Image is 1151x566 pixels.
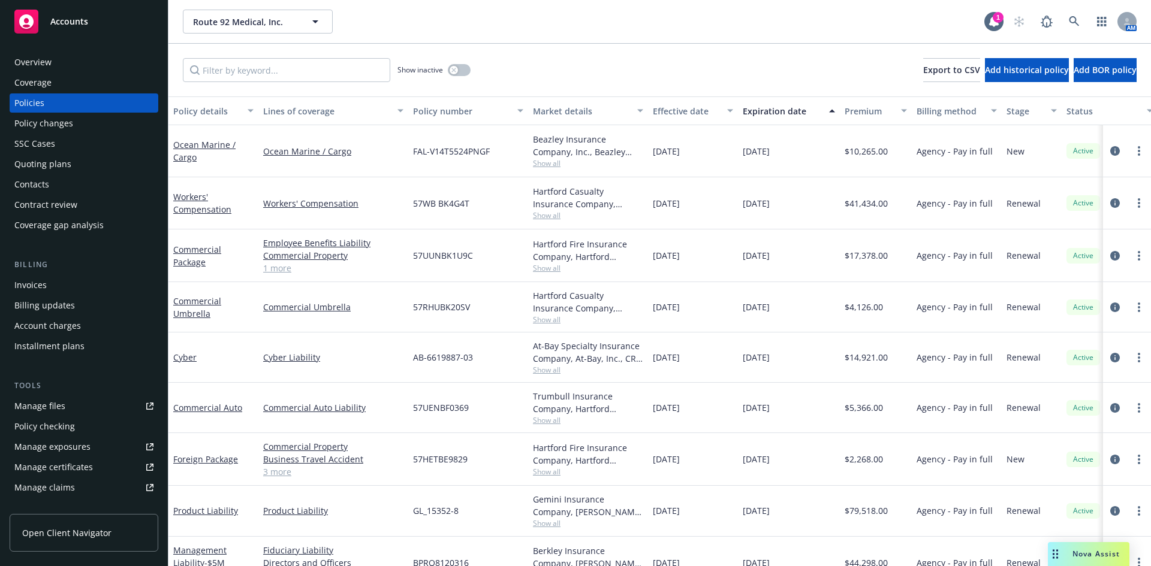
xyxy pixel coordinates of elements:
a: Commercial Umbrella [263,301,403,313]
div: Premium [845,105,894,117]
a: Coverage [10,73,158,92]
span: Show all [533,210,643,220]
div: Gemini Insurance Company, [PERSON_NAME] Corporation [533,493,643,518]
span: Renewal [1007,249,1041,262]
span: GL_15352-8 [413,504,459,517]
a: Switch app [1090,10,1114,34]
span: Show all [533,415,643,425]
span: [DATE] [653,249,680,262]
a: Account charges [10,316,158,335]
span: Route 92 Medical, Inc. [193,16,297,28]
span: Show all [533,518,643,528]
span: [DATE] [653,197,680,210]
div: Effective date [653,105,720,117]
span: Active [1071,146,1095,156]
a: Product Liability [173,505,238,516]
span: Active [1071,302,1095,313]
span: Show all [533,158,643,168]
button: Lines of coverage [258,96,408,125]
span: Active [1071,402,1095,413]
div: Coverage gap analysis [14,216,104,235]
span: Agency - Pay in full [917,504,993,517]
a: Contract review [10,195,158,214]
button: Stage [1002,96,1062,125]
button: Expiration date [738,96,840,125]
a: Product Liability [263,504,403,517]
span: $4,126.00 [845,301,883,313]
span: 57WB BK4G4T [413,197,469,210]
a: Ocean Marine / Cargo [173,139,236,163]
div: Hartford Casualty Insurance Company, Hartford Insurance Group [533,185,643,210]
a: more [1132,504,1146,518]
span: Renewal [1007,351,1041,364]
span: [DATE] [743,145,770,158]
a: Overview [10,53,158,72]
span: Show all [533,467,643,477]
span: 57UUNBK1U9C [413,249,473,262]
div: Policies [14,93,44,113]
span: 57UENBF0369 [413,401,469,414]
div: Billing updates [14,296,75,315]
a: Manage exposures [10,437,158,456]
span: Agency - Pay in full [917,249,993,262]
button: Policy number [408,96,528,125]
span: AB-6619887-03 [413,351,473,364]
span: $79,518.00 [845,504,888,517]
div: Policy checking [14,417,75,436]
a: Manage certificates [10,458,158,477]
a: Ocean Marine / Cargo [263,145,403,158]
div: Quoting plans [14,155,71,174]
div: Expiration date [743,105,822,117]
a: Cyber [173,352,197,363]
div: Overview [14,53,52,72]
span: Add historical policy [985,64,1069,75]
a: 3 more [263,465,403,478]
a: circleInformation [1108,350,1122,365]
div: Drag to move [1048,542,1063,566]
div: Market details [533,105,630,117]
span: Show all [533,314,643,325]
div: Lines of coverage [263,105,390,117]
span: Show all [533,263,643,273]
a: Workers' Compensation [263,197,403,210]
button: Premium [840,96,912,125]
span: Renewal [1007,401,1041,414]
a: Business Travel Accident [263,453,403,465]
span: [DATE] [653,301,680,313]
div: Policy details [173,105,240,117]
div: Policy changes [14,114,73,133]
span: [DATE] [653,453,680,465]
span: 57HETBE9829 [413,453,468,465]
span: 57RHUBK20SV [413,301,470,313]
div: Account charges [14,316,81,335]
div: Manage exposures [14,437,91,456]
span: $2,268.00 [845,453,883,465]
a: Billing updates [10,296,158,315]
span: Active [1071,506,1095,516]
span: [DATE] [743,453,770,465]
div: Tools [10,380,158,392]
span: $17,378.00 [845,249,888,262]
span: $5,366.00 [845,401,883,414]
a: circleInformation [1108,401,1122,415]
a: more [1132,144,1146,158]
a: circleInformation [1108,144,1122,158]
a: Quoting plans [10,155,158,174]
div: Billing method [917,105,984,117]
span: Renewal [1007,301,1041,313]
a: SSC Cases [10,134,158,153]
div: SSC Cases [14,134,55,153]
div: Contract review [14,195,77,214]
button: Export to CSV [923,58,980,82]
span: $14,921.00 [845,351,888,364]
a: Manage claims [10,478,158,497]
div: Coverage [14,73,52,92]
span: Accounts [50,17,88,26]
span: Nova Assist [1072,549,1120,559]
span: Agency - Pay in full [917,351,993,364]
a: Coverage gap analysis [10,216,158,235]
button: Billing method [912,96,1002,125]
a: Employee Benefits Liability [263,237,403,249]
span: Active [1071,454,1095,465]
